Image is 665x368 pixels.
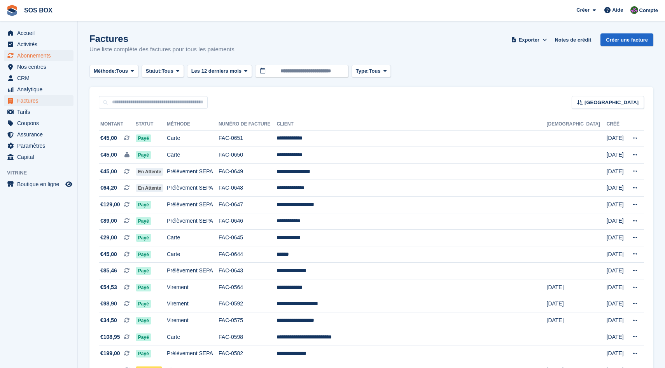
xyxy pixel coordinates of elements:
span: Payé [136,333,151,341]
span: €45,00 [100,167,117,176]
td: [DATE] [607,279,626,296]
span: Abonnements [17,50,64,61]
span: Aide [612,6,623,14]
td: FAC-0648 [219,180,276,197]
span: Payé [136,317,151,324]
span: Compte [639,7,658,14]
span: Payé [136,300,151,308]
td: FAC-0647 [219,197,276,213]
a: menu [4,140,73,151]
td: Prélèvement SEPA [167,163,219,180]
span: €64,20 [100,184,117,192]
td: Virement [167,279,219,296]
td: Prélèvement SEPA [167,263,219,279]
td: FAC-0592 [219,296,276,312]
span: Méthode: [94,67,116,75]
span: €98,90 [100,300,117,308]
span: Payé [136,350,151,358]
td: FAC-0582 [219,345,276,362]
span: Payé [136,151,151,159]
span: Capital [17,152,64,162]
span: Tarifs [17,106,64,117]
a: menu [4,152,73,162]
span: €85,46 [100,267,117,275]
th: Créé [607,118,626,131]
span: €129,00 [100,201,120,209]
td: Prélèvement SEPA [167,213,219,230]
button: Statut: Tous [142,65,184,78]
td: [DATE] [607,147,626,164]
span: Vitrine [7,169,77,177]
span: Nos centres [17,61,64,72]
td: FAC-0649 [219,163,276,180]
span: €108,95 [100,333,120,341]
span: Analytique [17,84,64,95]
td: [DATE] [607,163,626,180]
span: Statut: [146,67,162,75]
span: Tous [162,67,173,75]
span: Assurance [17,129,64,140]
span: [GEOGRAPHIC_DATA] [584,99,639,106]
td: FAC-0650 [219,147,276,164]
span: Créer [576,6,590,14]
span: Payé [136,284,151,291]
a: menu [4,73,73,84]
button: Les 12 derniers mois [187,65,252,78]
td: Prélèvement SEPA [167,180,219,197]
a: menu [4,118,73,129]
th: Numéro de facture [219,118,276,131]
td: Carte [167,147,219,164]
td: [DATE] [607,246,626,263]
a: Notes de crédit [551,33,594,46]
td: Carte [167,246,219,263]
a: Créer une facture [600,33,653,46]
td: FAC-0643 [219,263,276,279]
td: [DATE] [607,345,626,362]
button: Méthode: Tous [89,65,138,78]
span: Payé [136,267,151,275]
span: Type: [356,67,369,75]
a: menu [4,28,73,38]
td: [DATE] [547,279,607,296]
a: SOS BOX [21,4,56,17]
td: [DATE] [607,329,626,345]
span: Activités [17,39,64,50]
a: menu [4,61,73,72]
span: €199,00 [100,349,120,358]
span: Les 12 derniers mois [191,67,241,75]
td: [DATE] [607,180,626,197]
span: CRM [17,73,64,84]
span: Payé [136,251,151,258]
a: Boutique d'aperçu [64,180,73,189]
td: [DATE] [607,197,626,213]
span: En attente [136,168,164,176]
td: [DATE] [607,296,626,312]
span: Accueil [17,28,64,38]
td: FAC-0564 [219,279,276,296]
th: Client [276,118,546,131]
img: stora-icon-8386f47178a22dfd0bd8f6a31ec36ba5ce8667c1dd55bd0f319d3a0aa187defe.svg [6,5,18,16]
a: menu [4,95,73,106]
span: Payé [136,234,151,242]
span: €34,50 [100,316,117,324]
td: Carte [167,130,219,147]
td: FAC-0575 [219,312,276,329]
span: Coupons [17,118,64,129]
td: [DATE] [607,130,626,147]
td: Virement [167,312,219,329]
span: Payé [136,134,151,142]
span: Tous [369,67,380,75]
a: menu [4,50,73,61]
td: [DATE] [547,296,607,312]
td: Carte [167,230,219,246]
a: menu [4,106,73,117]
td: [DATE] [607,213,626,230]
h1: Factures [89,33,234,44]
span: €89,00 [100,217,117,225]
span: Payé [136,217,151,225]
span: €45,00 [100,151,117,159]
td: FAC-0598 [219,329,276,345]
td: FAC-0651 [219,130,276,147]
td: FAC-0644 [219,246,276,263]
span: Payé [136,201,151,209]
